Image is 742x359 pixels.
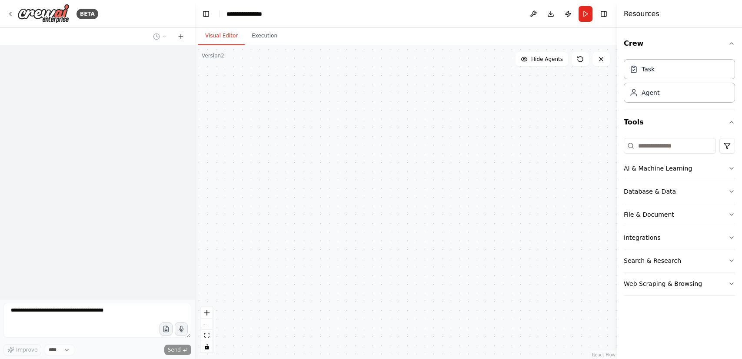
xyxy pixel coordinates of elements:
button: Switch to previous chat [150,31,170,42]
button: Search & Research [624,249,735,272]
div: Agent [642,88,659,97]
button: Start a new chat [174,31,188,42]
div: React Flow controls [201,307,213,352]
h4: Resources [624,9,659,19]
button: Visual Editor [198,27,245,45]
div: Task [642,65,655,74]
div: Integrations [624,233,660,242]
button: Web Scraping & Browsing [624,272,735,295]
div: Database & Data [624,187,676,196]
button: Improve [3,344,41,356]
button: Execution [245,27,284,45]
button: AI & Machine Learning [624,157,735,180]
button: Integrations [624,226,735,249]
button: zoom out [201,319,213,330]
button: fit view [201,330,213,341]
button: Hide right sidebar [598,8,610,20]
div: Tools [624,134,735,302]
button: Crew [624,31,735,56]
button: File & Document [624,203,735,226]
img: Logo [17,4,70,23]
button: Hide left sidebar [200,8,212,20]
button: zoom in [201,307,213,319]
button: Upload files [160,322,173,336]
button: Send [164,345,191,355]
a: React Flow attribution [592,352,616,357]
div: BETA [77,9,98,19]
div: Version 2 [202,52,224,59]
button: Database & Data [624,180,735,203]
span: Send [168,346,181,353]
button: toggle interactivity [201,341,213,352]
span: Hide Agents [531,56,563,63]
span: Improve [16,346,37,353]
div: Crew [624,56,735,110]
button: Hide Agents [516,52,568,66]
div: Web Scraping & Browsing [624,279,702,288]
nav: breadcrumb [226,10,262,18]
button: Tools [624,110,735,134]
div: Search & Research [624,256,681,265]
button: Click to speak your automation idea [175,322,188,336]
div: AI & Machine Learning [624,164,692,173]
div: File & Document [624,210,674,219]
